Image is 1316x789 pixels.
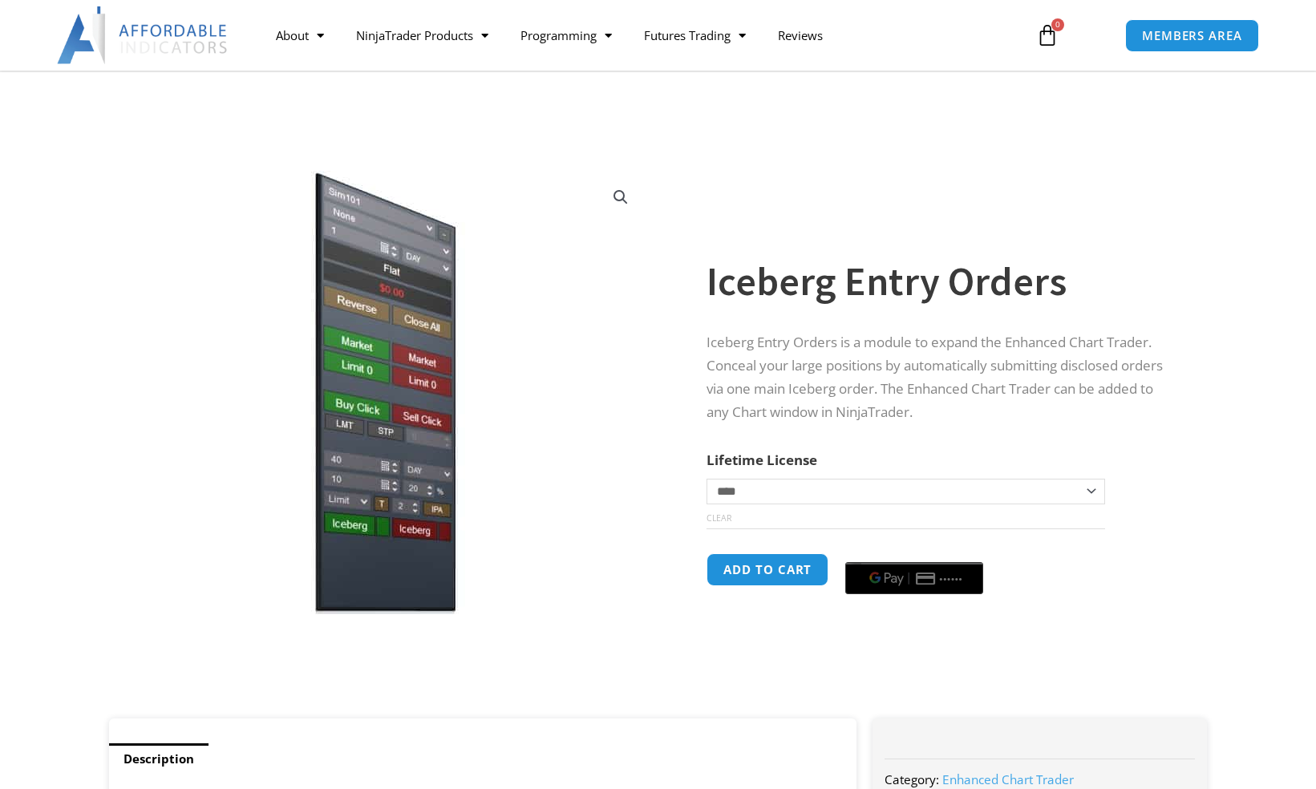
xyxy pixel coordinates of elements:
[942,771,1074,787] a: Enhanced Chart Trader
[845,562,983,594] button: Buy with GPay
[707,512,731,524] a: Clear options
[707,253,1175,310] h1: Iceberg Entry Orders
[941,573,965,585] text: ••••••
[1125,19,1259,52] a: MEMBERS AREA
[109,743,209,775] a: Description
[885,771,939,787] span: Category:
[707,451,817,469] label: Lifetime License
[1012,12,1083,59] a: 0
[762,17,839,54] a: Reviews
[1142,30,1242,42] span: MEMBERS AREA
[707,608,1175,621] iframe: PayPal Message 1
[842,551,986,552] iframe: Secure payment input frame
[1051,18,1064,31] span: 0
[504,17,628,54] a: Programming
[707,553,828,586] button: Add to cart
[57,6,229,64] img: LogoAI | Affordable Indicators – NinjaTrader
[707,331,1175,424] p: Iceberg Entry Orders is a module to expand the Enhanced Chart Trader. Conceal your large position...
[606,183,635,212] a: View full-screen image gallery
[340,17,504,54] a: NinjaTrader Products
[260,17,1017,54] nav: Menu
[132,171,647,614] img: IceBergEntryOrders
[628,17,762,54] a: Futures Trading
[260,17,340,54] a: About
